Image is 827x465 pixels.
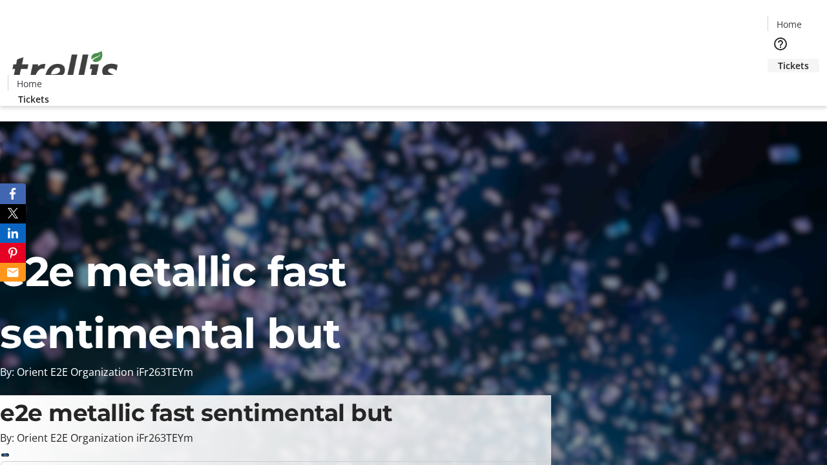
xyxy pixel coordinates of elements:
[777,17,802,31] span: Home
[768,72,793,98] button: Cart
[768,17,810,31] a: Home
[8,37,123,101] img: Orient E2E Organization iFr263TEYm's Logo
[768,31,793,57] button: Help
[778,59,809,72] span: Tickets
[8,92,59,106] a: Tickets
[17,77,42,90] span: Home
[768,59,819,72] a: Tickets
[18,92,49,106] span: Tickets
[8,77,50,90] a: Home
